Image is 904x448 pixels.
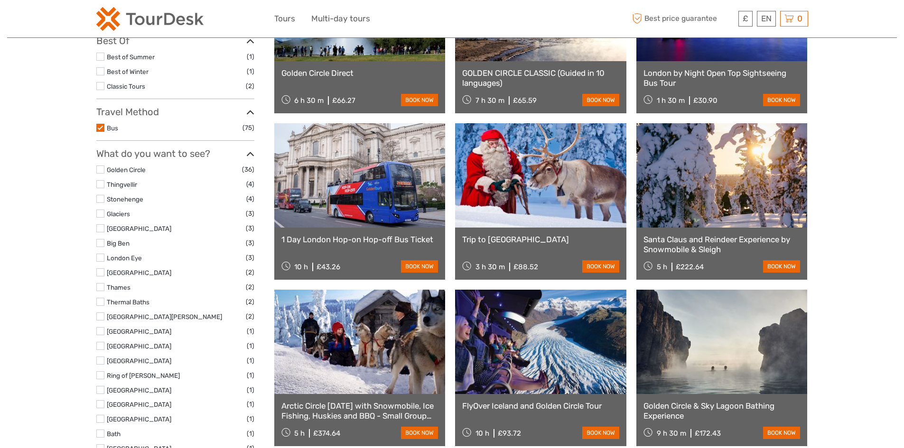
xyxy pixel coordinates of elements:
[247,399,254,410] span: (1)
[695,429,721,438] div: £172.43
[274,12,295,26] a: Tours
[311,12,370,26] a: Multi-day tours
[643,235,801,254] a: Santa Claus and Reindeer Experience by Snowmobile & Sleigh
[281,68,438,78] a: Golden Circle Direct
[462,235,619,244] a: Trip to [GEOGRAPHIC_DATA]
[107,372,180,379] a: Ring of [PERSON_NAME]
[247,355,254,366] span: (1)
[763,94,800,106] a: book now
[96,106,254,118] h3: Travel Method
[475,96,504,105] span: 7 h 30 m
[246,296,254,307] span: (2)
[247,384,254,395] span: (1)
[475,429,489,438] span: 10 h
[107,225,171,232] a: [GEOGRAPHIC_DATA]
[582,260,619,273] a: book now
[763,427,800,439] a: book now
[401,94,438,106] a: book now
[109,15,121,26] button: Open LiveChat chat widget
[513,96,537,105] div: £65.59
[401,260,438,273] a: book now
[693,96,718,105] div: £30.90
[294,263,308,271] span: 10 h
[247,370,254,381] span: (1)
[107,124,118,132] a: Bus
[107,386,171,394] a: [GEOGRAPHIC_DATA]
[96,35,254,46] h3: Best Of
[107,82,145,90] a: Classic Tours
[247,66,254,77] span: (1)
[107,53,155,61] a: Best of Summer
[242,164,254,175] span: (36)
[513,263,538,271] div: £88.52
[630,11,736,27] span: Best price guarantee
[246,282,254,293] span: (2)
[107,328,171,335] a: [GEOGRAPHIC_DATA]
[294,429,305,438] span: 5 h
[107,210,130,218] a: Glaciers
[246,223,254,234] span: (3)
[107,254,142,262] a: London Eye
[107,181,137,188] a: Thingvellir
[107,195,143,203] a: Stonehenge
[281,235,438,244] a: 1 Day London Hop-on Hop-off Bus Ticket
[332,96,355,105] div: £66.27
[247,51,254,62] span: (1)
[401,427,438,439] a: book now
[796,14,804,23] span: 0
[96,7,204,31] img: 2254-3441b4b5-4e5f-4d00-b396-31f1d84a6ebf_logo_small.png
[246,252,254,263] span: (3)
[246,208,254,219] span: (3)
[582,427,619,439] a: book now
[107,283,130,291] a: Thames
[498,429,521,438] div: £93.72
[247,428,254,439] span: (1)
[107,430,121,438] a: Bath
[107,298,149,306] a: Thermal Baths
[13,17,107,24] p: We're away right now. Please check back later!
[107,313,222,320] a: [GEOGRAPHIC_DATA][PERSON_NAME]
[294,96,324,105] span: 6 h 30 m
[246,238,254,248] span: (3)
[462,68,619,88] a: GOLDEN CIRCLE CLASSIC (Guided in 10 languages)
[676,263,704,271] div: £222.64
[107,269,171,276] a: [GEOGRAPHIC_DATA]
[475,263,505,271] span: 3 h 30 m
[657,429,686,438] span: 9 h 30 m
[246,311,254,322] span: (2)
[246,193,254,204] span: (4)
[107,342,171,350] a: [GEOGRAPHIC_DATA]
[107,239,130,247] a: Big Ben
[247,326,254,337] span: (1)
[96,148,254,159] h3: What do you want to see?
[107,357,171,365] a: [GEOGRAPHIC_DATA]
[242,122,254,133] span: (75)
[246,267,254,278] span: (2)
[313,429,340,438] div: £374.64
[743,14,748,23] span: £
[757,11,776,27] div: EN
[246,81,254,91] span: (2)
[107,166,146,174] a: Golden Circle
[657,263,667,271] span: 5 h
[107,68,149,75] a: Best of Winter
[643,401,801,421] a: Golden Circle & Sky Lagoon Bathing Experience
[107,401,171,408] a: [GEOGRAPHIC_DATA]
[763,260,800,273] a: book now
[247,340,254,351] span: (1)
[247,413,254,424] span: (1)
[582,94,619,106] a: book now
[281,401,438,421] a: Arctic Circle [DATE] with Snowmobile, Ice Fishing, Huskies and BBQ - Small Group Tour
[657,96,685,105] span: 1 h 30 m
[317,263,340,271] div: £43.26
[246,179,254,190] span: (4)
[107,415,171,423] a: [GEOGRAPHIC_DATA]
[643,68,801,88] a: London by Night Open Top Sightseeing Bus Tour
[462,401,619,411] a: FlyOver Iceland and Golden Circle Tour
